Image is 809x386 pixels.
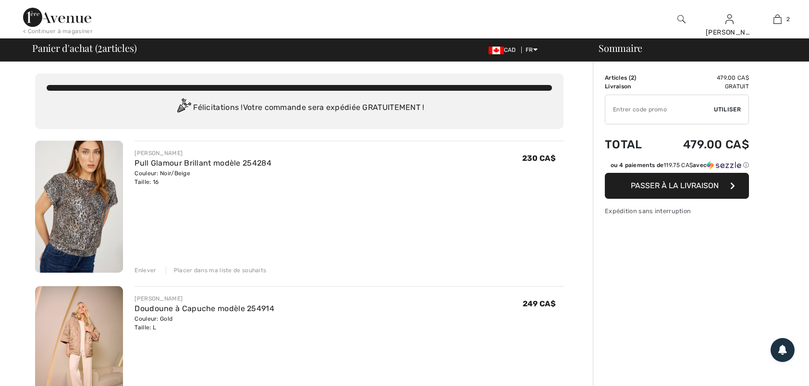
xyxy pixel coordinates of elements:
[166,266,267,275] div: Placer dans ma liste de souhaits
[663,162,693,169] span: 119.75 CA$
[605,73,657,82] td: Articles ( )
[631,181,719,190] span: Passer à la livraison
[773,13,782,25] img: Mon panier
[605,95,714,124] input: Code promo
[23,8,91,27] img: 1ère Avenue
[135,266,156,275] div: Enlever
[754,13,801,25] a: 2
[786,15,790,24] span: 2
[489,47,520,53] span: CAD
[135,169,271,186] div: Couleur: Noir/Beige Taille: 16
[526,47,538,53] span: FR
[706,27,753,37] div: [PERSON_NAME]
[522,154,556,163] span: 230 CA$
[135,158,271,168] a: Pull Glamour Brillant modèle 254284
[47,98,552,118] div: Félicitations ! Votre commande sera expédiée GRATUITEMENT !
[98,41,102,53] span: 2
[135,314,274,332] div: Couleur: Gold Taille: L
[605,206,749,216] div: Expédition sans interruption
[135,149,271,157] div: [PERSON_NAME]
[657,73,749,82] td: 479.00 CA$
[135,304,274,313] a: Doudoune à Capuche modèle 254914
[489,47,504,54] img: Canadian Dollar
[135,294,274,303] div: [PERSON_NAME]
[725,13,734,25] img: Mes infos
[611,161,749,169] div: ou 4 paiements de avec
[35,141,123,273] img: Pull Glamour Brillant modèle 254284
[657,82,749,91] td: Gratuit
[174,98,193,118] img: Congratulation2.svg
[587,43,803,53] div: Sommaire
[23,27,93,36] div: < Continuer à magasiner
[714,105,741,114] span: Utiliser
[605,128,657,161] td: Total
[605,82,657,91] td: Livraison
[523,299,556,308] span: 249 CA$
[605,173,749,199] button: Passer à la livraison
[707,161,741,169] img: Sezzle
[657,128,749,161] td: 479.00 CA$
[32,43,136,53] span: Panier d'achat ( articles)
[725,14,734,24] a: Se connecter
[605,161,749,173] div: ou 4 paiements de119.75 CA$avecSezzle Cliquez pour en savoir plus sur Sezzle
[677,13,686,25] img: recherche
[631,74,634,81] span: 2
